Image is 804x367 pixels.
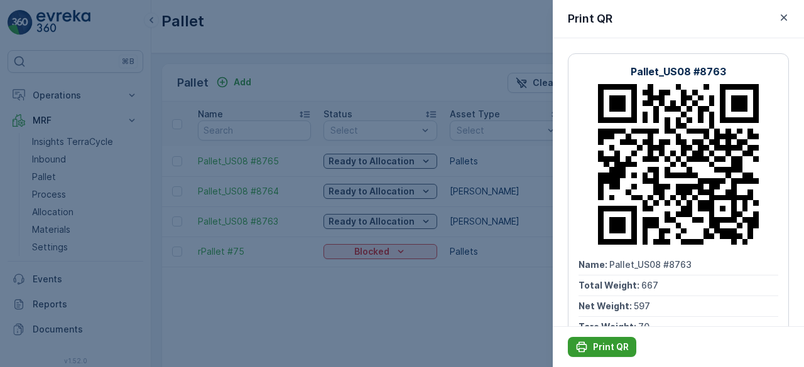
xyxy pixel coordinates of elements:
[638,321,649,332] span: 70
[70,268,82,279] span: 70
[593,341,629,353] p: Print QR
[53,309,201,320] span: US-PI0132 I Books and Magazines
[568,337,636,357] button: Print QR
[41,206,124,216] span: Pallet_US08 #8764
[11,247,66,258] span: Net Weight :
[73,226,89,237] span: 614
[579,259,609,270] span: Name :
[568,10,612,28] p: Print QR
[609,259,692,270] span: Pallet_US08 #8763
[11,226,73,237] span: Total Weight :
[67,289,138,299] span: [PERSON_NAME]
[641,280,658,290] span: 667
[579,321,638,332] span: Tare Weight :
[353,11,449,26] p: Pallet_US08 #8764
[579,280,641,290] span: Total Weight :
[66,247,84,258] span: 544
[631,64,726,79] p: Pallet_US08 #8763
[579,301,634,311] span: Net Weight :
[634,301,650,311] span: 597
[11,206,41,216] span: Name :
[11,309,53,320] span: Material :
[11,268,70,279] span: Tare Weight :
[11,289,67,299] span: Asset Type :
